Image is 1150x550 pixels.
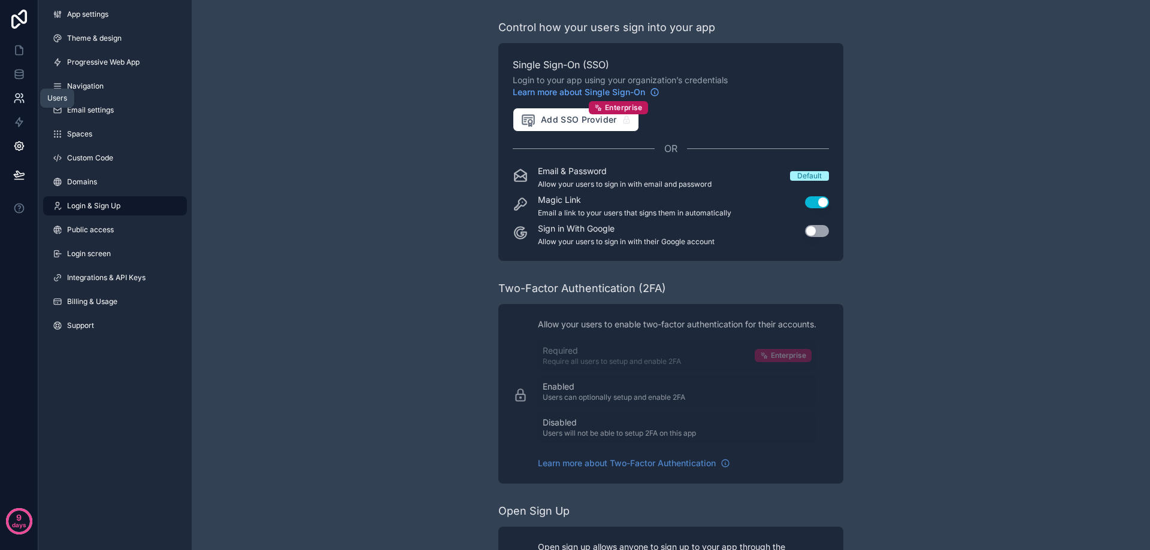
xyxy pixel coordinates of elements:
[605,103,643,113] span: Enterprise
[67,153,113,163] span: Custom Code
[67,105,114,115] span: Email settings
[543,393,685,402] p: Users can optionally setup and enable 2FA
[543,345,681,357] p: Required
[538,194,731,206] p: Magic Link
[538,208,731,218] p: Email a link to your users that signs them in automatically
[67,249,111,259] span: Login screen
[43,316,187,335] a: Support
[43,196,187,215] a: Login & Sign Up
[43,268,187,287] a: Integrations & API Keys
[538,223,715,235] p: Sign in With Google
[538,180,712,189] p: Allow your users to sign in with email and password
[543,417,696,429] p: Disabled
[67,201,120,211] span: Login & Sign Up
[797,171,822,181] div: Default
[67,177,97,187] span: Domains
[538,457,730,469] a: Learn more about Two-Factor Authentication
[43,29,187,48] a: Theme & design
[16,512,22,524] p: 9
[12,516,26,533] p: days
[43,244,187,263] a: Login screen
[43,77,187,96] a: Navigation
[664,141,677,156] span: OR
[67,10,108,19] span: App settings
[513,86,659,98] a: Learn more about Single Sign-On
[498,19,715,36] div: Control how your users sign into your app
[43,148,187,168] a: Custom Code
[513,86,645,98] span: Learn more about Single Sign-On
[543,381,685,393] p: Enabled
[67,81,104,91] span: Navigation
[67,129,92,139] span: Spaces
[513,108,639,132] button: Add SSO ProviderEnterprise
[43,124,187,144] a: Spaces
[67,321,94,330] span: Support
[47,93,67,103] div: Users
[43,292,187,311] a: Billing & Usage
[67,273,146,282] span: Integrations & API Keys
[43,172,187,192] a: Domains
[538,237,715,247] p: Allow your users to sign in with their Google account
[43,101,187,120] a: Email settings
[771,351,806,360] span: Enterprise
[67,297,117,306] span: Billing & Usage
[513,57,829,72] span: Single Sign-On (SSO)
[538,457,716,469] span: Learn more about Two-Factor Authentication
[67,57,140,67] span: Progressive Web App
[520,112,617,127] span: Add SSO Provider
[43,5,187,24] a: App settings
[67,225,114,235] span: Public access
[498,503,570,519] div: Open Sign Up
[543,429,696,438] p: Users will not be able to setup 2FA on this app
[498,280,666,297] div: Two-Factor Authentication (2FA)
[43,220,187,239] a: Public access
[538,165,712,177] p: Email & Password
[43,53,187,72] a: Progressive Web App
[67,34,122,43] span: Theme & design
[513,74,829,98] span: Login to your app using your organization’s credentials
[538,318,816,330] p: Allow your users to enable two-factor authentication for their accounts.
[543,357,681,366] p: Require all users to setup and enable 2FA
